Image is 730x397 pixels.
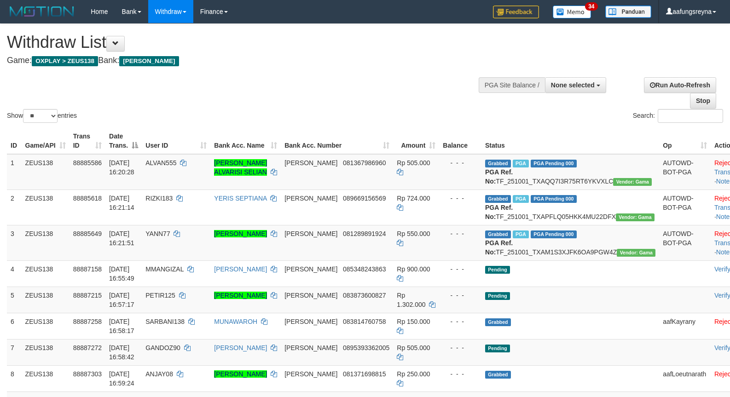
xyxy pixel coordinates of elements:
span: [DATE] 16:59:24 [109,370,134,387]
div: - - - [443,194,478,203]
h4: Game: Bank: [7,56,477,65]
label: Search: [633,109,723,123]
span: [PERSON_NAME] [284,265,337,273]
th: Amount: activate to sort column ascending [393,128,439,154]
span: Rp 505.000 [397,344,430,351]
span: Marked by aafanarl [513,160,529,167]
td: 7 [7,339,22,365]
td: AUTOWD-BOT-PGA [659,225,711,260]
span: [DATE] 16:58:42 [109,344,134,361]
span: 88887258 [73,318,102,325]
a: YERIS SEPTIANA [214,195,267,202]
span: Rp 550.000 [397,230,430,237]
td: 2 [7,190,22,225]
a: [PERSON_NAME] [214,292,267,299]
span: Grabbed [485,371,511,379]
td: 5 [7,287,22,313]
span: 88885649 [73,230,102,237]
span: Copy 083814760758 to clipboard [343,318,386,325]
span: Rp 250.000 [397,370,430,378]
span: Copy 0895393362005 to clipboard [343,344,389,351]
span: 34 [585,2,597,11]
span: YANN77 [145,230,170,237]
span: None selected [551,81,595,89]
a: Run Auto-Refresh [644,77,716,93]
th: Game/API: activate to sort column ascending [22,128,70,154]
div: - - - [443,229,478,238]
span: Rp 150.000 [397,318,430,325]
td: AUTOWD-BOT-PGA [659,190,711,225]
b: PGA Ref. No: [485,204,513,220]
span: Copy 085348243863 to clipboard [343,265,386,273]
span: 88887215 [73,292,102,299]
th: ID [7,128,22,154]
a: [PERSON_NAME] [214,370,267,378]
span: Rp 900.000 [397,265,430,273]
span: PGA Pending [531,230,577,238]
td: 6 [7,313,22,339]
td: ZEUS138 [22,260,70,287]
div: PGA Site Balance / [479,77,545,93]
td: 4 [7,260,22,287]
span: 88885618 [73,195,102,202]
td: ZEUS138 [22,190,70,225]
span: Grabbed [485,195,511,203]
div: - - - [443,343,478,352]
span: Copy 083873600827 to clipboard [343,292,386,299]
span: PETIR125 [145,292,175,299]
td: TF_251001_TXAM1S3XJFK6OA9PGW4Z [481,225,659,260]
a: MUNAWAROH [214,318,257,325]
span: [PERSON_NAME] [284,370,337,378]
td: ZEUS138 [22,225,70,260]
input: Search: [658,109,723,123]
td: TF_251001_TXAQQ7I3R75RT6YKVXLC [481,154,659,190]
th: Balance [439,128,481,154]
span: Marked by aafanarl [513,230,529,238]
span: Grabbed [485,318,511,326]
span: [DATE] 16:58:17 [109,318,134,334]
span: Grabbed [485,160,511,167]
span: Copy 081371698815 to clipboard [343,370,386,378]
td: ZEUS138 [22,287,70,313]
td: 8 [7,365,22,391]
a: Note [716,248,730,256]
span: 88887272 [73,344,102,351]
span: Copy 081367986960 to clipboard [343,159,386,167]
b: PGA Ref. No: [485,168,513,185]
a: Stop [690,93,716,109]
a: [PERSON_NAME] [214,230,267,237]
span: Vendor URL: https://trx31.1velocity.biz [613,178,652,186]
span: Copy 081289891924 to clipboard [343,230,386,237]
img: panduan.png [605,6,651,18]
td: 3 [7,225,22,260]
span: [PERSON_NAME] [284,318,337,325]
th: Bank Acc. Name: activate to sort column ascending [210,128,281,154]
span: Grabbed [485,230,511,238]
span: [PERSON_NAME] [284,230,337,237]
th: Bank Acc. Number: activate to sort column ascending [281,128,393,154]
img: Feedback.jpg [493,6,539,18]
span: [DATE] 16:55:49 [109,265,134,282]
span: GANDOZ90 [145,344,180,351]
span: [PERSON_NAME] [284,195,337,202]
a: Note [716,213,730,220]
span: RIZKI183 [145,195,173,202]
span: SARBANI138 [145,318,185,325]
span: Pending [485,266,510,274]
th: Date Trans.: activate to sort column descending [105,128,142,154]
select: Showentries [23,109,58,123]
span: Rp 1.302.000 [397,292,425,308]
span: [PERSON_NAME] [119,56,179,66]
span: Pending [485,292,510,300]
div: - - - [443,369,478,379]
span: [DATE] 16:21:51 [109,230,134,247]
td: ZEUS138 [22,154,70,190]
span: Vendor URL: https://trx31.1velocity.biz [616,213,655,221]
span: Rp 724.000 [397,195,430,202]
span: [PERSON_NAME] [284,344,337,351]
div: - - - [443,317,478,326]
span: Vendor URL: https://trx31.1velocity.biz [617,249,655,257]
span: [DATE] 16:57:17 [109,292,134,308]
th: Status [481,128,659,154]
span: PGA Pending [531,160,577,167]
